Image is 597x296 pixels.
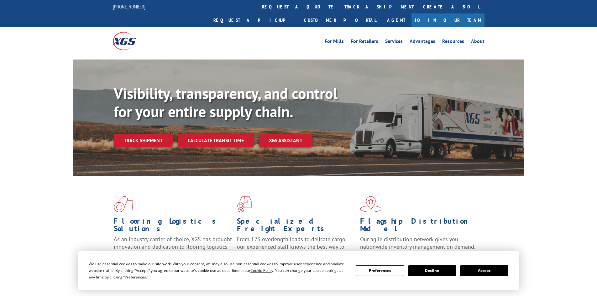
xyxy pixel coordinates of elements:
a: Calculate transit time [178,134,254,147]
span: Cookie Policy [250,268,273,273]
a: XGS ASSISTANT [259,134,312,147]
a: For Retailers [351,39,378,46]
span: Our agile distribution network gives you nationwide inventory management on demand. [360,236,475,250]
b: Visibility, transparency, and control for your entire supply chain. [114,84,338,121]
a: Agent [381,13,411,27]
h1: Flooring Logistics Solutions [114,217,232,236]
a: Track shipment [114,134,173,147]
h1: Specialized Freight Experts [237,217,355,236]
a: Join Our Team [411,13,484,27]
a: Resources [442,39,464,46]
a: Request a pickup [209,13,299,27]
span: As an industry carrier of choice, XGS has brought innovation and dedication to flooring logistics... [114,236,232,258]
img: xgs-icon-total-supply-chain-intelligence-red [114,196,133,212]
div: Cookie Consent Prompt [78,251,519,290]
a: Advantages [410,39,435,46]
span: Preferences [125,274,146,280]
a: Customer Portal [299,13,381,27]
p: From 123 overlength loads to delicate cargo, our experienced staff knows the best way to move you... [237,236,355,263]
a: Services [385,39,403,46]
div: We use essential cookies to make our site work. With your consent, we may also use non-essential ... [89,261,348,280]
a: [PHONE_NUMBER] [113,3,145,10]
a: For Mills [325,39,344,46]
h1: Flagship Distribution Model [360,217,479,236]
button: Accept [460,265,508,276]
button: Decline [408,265,456,276]
img: xgs-icon-focused-on-flooring-red [237,196,252,212]
a: About [471,39,484,46]
img: xgs-icon-flagship-distribution-model-red [360,196,382,212]
button: Preferences [356,265,404,276]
